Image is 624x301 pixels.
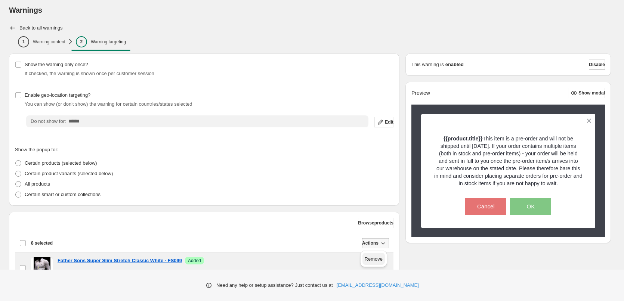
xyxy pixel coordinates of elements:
span: Actions [362,240,379,246]
button: Show modal [568,88,605,98]
button: Edit [374,117,393,127]
strong: {{product.title}} [444,136,483,142]
p: Certain smart or custom collections [25,191,101,198]
div: 2 [76,36,87,47]
span: Added [188,258,201,264]
span: Do not show for: [31,118,66,124]
h2: Back to all warnings [19,25,63,31]
h2: Preview [411,90,430,96]
span: Warnings [9,6,42,14]
span: Edit [385,119,393,125]
a: [EMAIL_ADDRESS][DOMAIN_NAME] [337,282,419,289]
button: OK [510,198,551,215]
p: Warning content [33,39,65,45]
p: This warning is [411,61,444,68]
button: Disable [589,59,605,70]
span: Disable [589,62,605,68]
span: Remove [365,256,383,262]
span: You can show (or don't show) the warning for certain countries/states selected [25,101,192,107]
button: Browseproducts [358,218,393,228]
strong: enabled [445,61,464,68]
button: Cancel [465,198,506,215]
span: 8 selected [31,240,53,246]
span: If checked, the warning is shown once per customer session [25,71,154,76]
span: Certain products (selected below) [25,160,97,166]
span: Show modal [578,90,605,96]
p: All products [25,180,50,188]
span: Certain product variants (selected below) [25,171,113,176]
p: Warning targeting [91,39,126,45]
a: Father Sons Super Slim Stretch Classic White - FS099 [58,257,182,264]
span: Browse products [358,220,393,226]
span: Show the warning only once? [25,62,88,67]
button: Actions [362,238,389,248]
div: 1 [18,36,29,47]
span: Enable geo-location targeting? [25,92,90,98]
span: Show the popup for: [15,147,58,152]
button: Remove [362,253,385,265]
p: This item is a pre-order and will not be shipped until [DATE]. If your order contains multiple it... [434,135,583,187]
